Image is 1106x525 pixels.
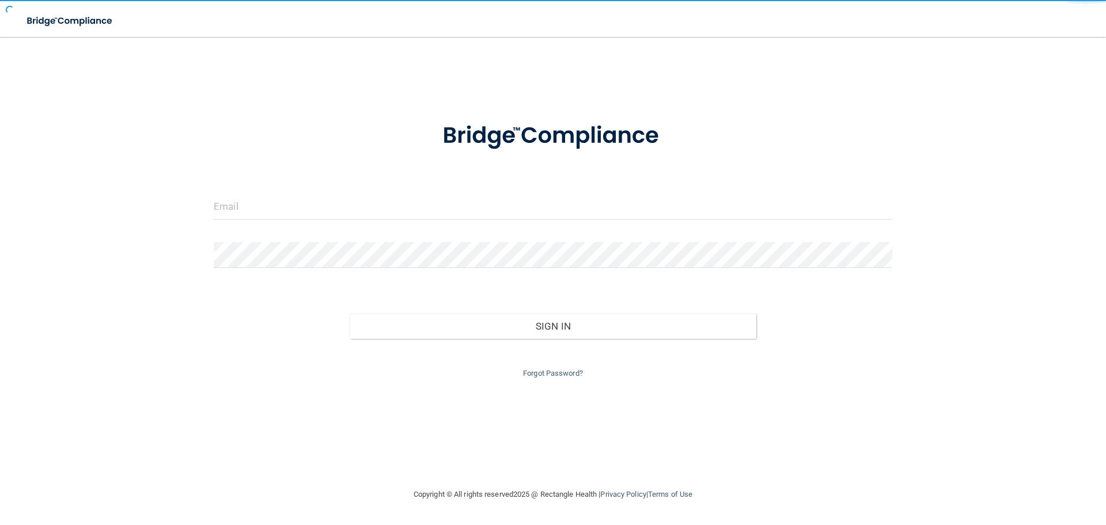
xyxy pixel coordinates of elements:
input: Email [214,194,892,220]
a: Privacy Policy [600,490,646,498]
img: bridge_compliance_login_screen.278c3ca4.svg [419,106,687,166]
a: Forgot Password? [523,369,583,377]
button: Sign In [350,314,757,339]
img: bridge_compliance_login_screen.278c3ca4.svg [17,9,123,33]
a: Terms of Use [648,490,692,498]
div: Copyright © All rights reserved 2025 @ Rectangle Health | | [343,476,763,513]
